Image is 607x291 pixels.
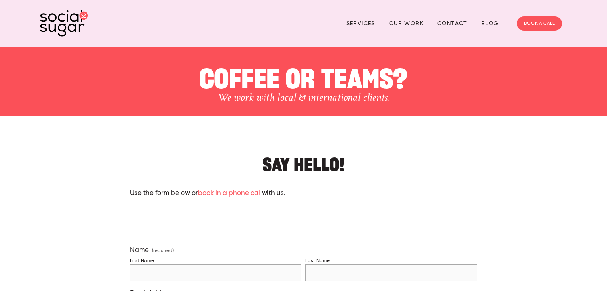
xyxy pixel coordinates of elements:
h1: COFFEE OR TEAMS? [76,59,531,91]
a: Contact [437,17,467,29]
p: Use the form below or with us. [130,188,477,199]
img: SocialSugar [40,10,88,37]
a: book in a phone call [198,190,262,197]
a: Our Work [389,17,423,29]
div: Last Name [305,258,330,264]
a: Services [346,17,375,29]
span: Name [130,246,149,254]
h2: Say hello! [130,148,477,173]
span: (required) [152,248,174,253]
a: Blog [481,17,499,29]
a: BOOK A CALL [517,16,562,31]
h3: We work with local & international clients. [76,91,531,104]
div: First Name [130,258,154,264]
